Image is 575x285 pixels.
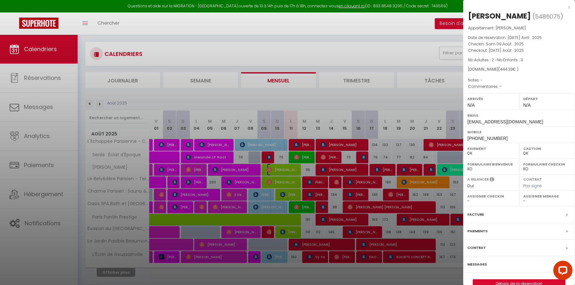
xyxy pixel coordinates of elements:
[468,11,531,21] div: [PERSON_NAME]
[486,41,524,47] span: Sam 09 Août . 2025
[467,136,508,141] span: [PHONE_NUMBER]
[467,228,487,235] label: Paiements
[467,244,486,251] label: Contrat
[467,261,487,268] label: Messages
[500,66,513,72] span: 444.33
[467,177,489,182] label: A relancer
[523,145,571,152] label: Caution
[468,25,570,31] p: Appartement :
[467,103,475,108] span: N/A
[523,96,571,102] label: Départ
[467,96,515,102] label: Arrivée
[533,12,563,21] span: ( )
[489,48,524,53] span: [DATE] Août . 2025
[467,129,571,135] label: Mobile
[523,183,542,189] span: Pas signé
[523,161,571,167] label: Formulaire Checkin
[468,47,570,54] p: Checkout :
[481,77,483,83] span: -
[523,103,531,108] span: N/A
[467,119,543,124] span: [EMAIL_ADDRESS][DOMAIN_NAME]
[508,35,542,40] span: [DATE] Avril . 2025
[468,66,570,73] div: [DOMAIN_NAME]
[500,84,502,89] span: -
[497,57,523,63] span: Nb Enfants : 3
[463,3,570,11] div: x
[467,211,484,218] label: Facture
[495,25,526,31] span: [PERSON_NAME]
[468,57,523,63] span: Nb Adultes : 2 -
[468,35,570,41] p: Date de réservation :
[468,77,570,83] p: Notes :
[490,177,494,184] i: Sélectionner OUI si vous souhaiter envoyer les séquences de messages post-checkout
[523,177,542,181] label: Contrat
[467,112,571,119] label: Email
[467,145,515,152] label: Paiement
[535,12,560,20] span: 5486075
[548,258,575,285] iframe: LiveChat chat widget
[498,66,518,72] span: ( € )
[523,193,571,199] label: Assigner Menage
[467,161,515,167] label: Formulaire Bienvenue
[468,83,570,90] p: Commentaires :
[468,41,570,47] p: Checkin :
[467,193,515,199] label: Assigner Checkin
